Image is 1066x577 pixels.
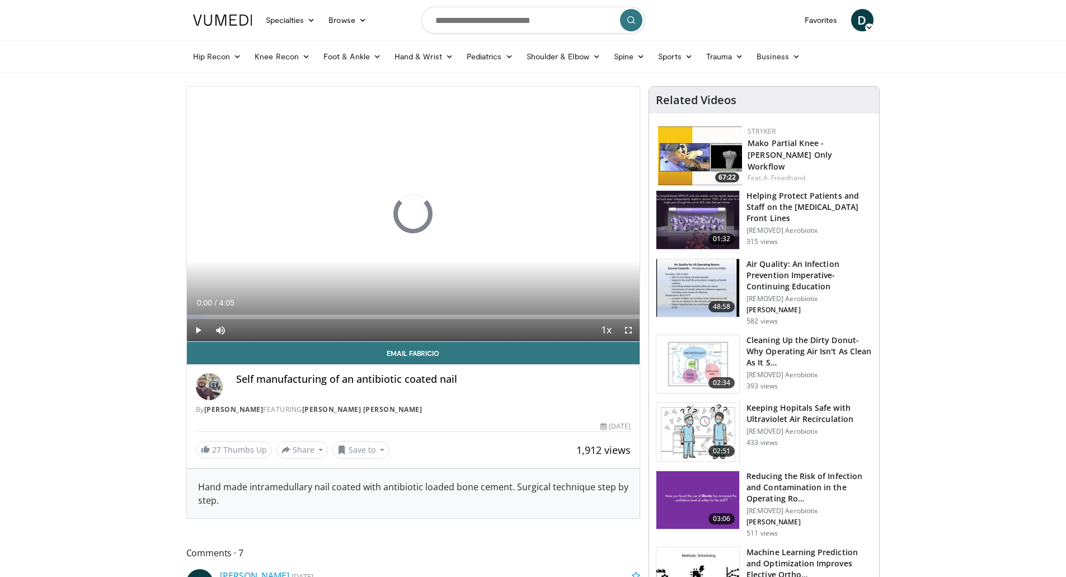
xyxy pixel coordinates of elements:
[699,45,750,68] a: Trauma
[746,306,872,315] p: [PERSON_NAME]
[656,403,739,461] img: ee97918f-864d-4d5b-9ac5-2d5ab9a275f3.150x105_q85_crop-smart_upscale.jpg
[708,445,735,457] span: 02:51
[746,294,872,303] p: [REMOVED] Aerobiotix
[656,471,739,529] img: 3b32f8c2-a568-4148-8203-ce0924ef776d.150x105_q85_crop-smart_upscale.jpg
[186,546,641,560] span: Comments 7
[748,126,776,136] a: Stryker
[708,301,735,312] span: 48:58
[748,138,832,172] a: Mako Partial Knee - [PERSON_NAME] Only Workflow
[708,233,735,245] span: 01:32
[656,191,739,249] img: ec9b2cd7-8b41-447a-8c67-9325ab4e0f29.150x105_q85_crop-smart_upscale.jpg
[763,173,805,182] a: A. Freedhand
[656,259,739,317] img: 3cf97d86-6cc1-49c9-b26e-ef7bba161879.150x105_q85_crop-smart_upscale.jpg
[617,319,640,341] button: Fullscreen
[746,427,872,436] p: [REMOVED] Aerobiotix
[259,9,322,31] a: Specialties
[248,45,317,68] a: Knee Recon
[708,377,735,388] span: 02:34
[708,513,735,524] span: 03:06
[193,15,252,26] img: VuMedi Logo
[746,237,778,246] p: 315 views
[236,373,631,386] h4: Self manufacturing of an antibiotic coated nail
[746,259,872,292] h3: Air Quality: An Infection Prevention Imperative-Continuing Education
[746,317,778,326] p: 582 views
[187,315,640,319] div: Progress Bar
[746,226,872,235] p: [REMOVED] Aerobiotix
[187,87,640,342] video-js: Video Player
[746,190,872,224] h3: Helping Protect Patients and Staff on the [MEDICAL_DATA] Front Lines
[198,480,629,507] div: Hand made intramedullary nail coated with antibiotic loaded bone cement. Surgical technique step ...
[187,319,209,341] button: Play
[851,9,874,31] a: D
[656,190,872,250] a: 01:32 Helping Protect Patients and Staff on the [MEDICAL_DATA] Front Lines [REMOVED] Aerobiotix 3...
[421,7,645,34] input: Search topics, interventions
[746,471,872,504] h3: Reducing the Risk of Infection and Contamination in the Operating Ro…
[746,382,778,391] p: 393 views
[317,45,388,68] a: Foot & Ankle
[212,444,221,455] span: 27
[746,506,872,515] p: [REMOVED] Aerobiotix
[187,342,640,364] a: Email Fabricio
[600,421,631,431] div: [DATE]
[651,45,699,68] a: Sports
[656,335,739,393] img: 582fe15d-7f49-4014-a117-6602c100575e.150x105_q85_crop-smart_upscale.jpg
[607,45,651,68] a: Spine
[750,45,807,68] a: Business
[746,529,778,538] p: 511 views
[656,93,736,107] h4: Related Videos
[196,373,223,400] img: Avatar
[798,9,844,31] a: Favorites
[656,335,872,394] a: 02:34 Cleaning Up the Dirty Donut-Why Operating Air Isn't As Clean As It S… [REMOVED] Aerobiotix ...
[204,405,264,414] a: [PERSON_NAME]
[276,441,328,459] button: Share
[302,405,422,414] a: [PERSON_NAME] [PERSON_NAME]
[215,298,217,307] span: /
[196,441,272,458] a: 27 Thumbs Up
[658,126,742,185] img: dc69b858-21f6-4c50-808c-126f4672f1f7.150x105_q85_crop-smart_upscale.jpg
[746,370,872,379] p: [REMOVED] Aerobiotix
[656,402,872,462] a: 02:51 Keeping Hopitals Safe with Ultraviolet Air Recirculation [REMOVED] Aerobiotix 433 views
[746,402,872,425] h3: Keeping Hopitals Safe with Ultraviolet Air Recirculation
[715,172,739,182] span: 67:22
[196,405,631,415] div: By FEATURING
[388,45,460,68] a: Hand & Wrist
[197,298,212,307] span: 0:00
[746,438,778,447] p: 433 views
[332,441,389,459] button: Save to
[656,259,872,326] a: 48:58 Air Quality: An Infection Prevention Imperative-Continuing Education [REMOVED] Aerobiotix [...
[595,319,617,341] button: Playback Rate
[658,126,742,185] a: 67:22
[460,45,520,68] a: Pediatrics
[322,9,373,31] a: Browse
[748,173,870,183] div: Feat.
[520,45,607,68] a: Shoulder & Elbow
[186,45,248,68] a: Hip Recon
[576,443,631,457] span: 1,912 views
[219,298,234,307] span: 4:05
[209,319,232,341] button: Mute
[746,335,872,368] h3: Cleaning Up the Dirty Donut-Why Operating Air Isn't As Clean As It S…
[656,471,872,538] a: 03:06 Reducing the Risk of Infection and Contamination in the Operating Ro… [REMOVED] Aerobiotix ...
[746,518,872,527] p: [PERSON_NAME]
